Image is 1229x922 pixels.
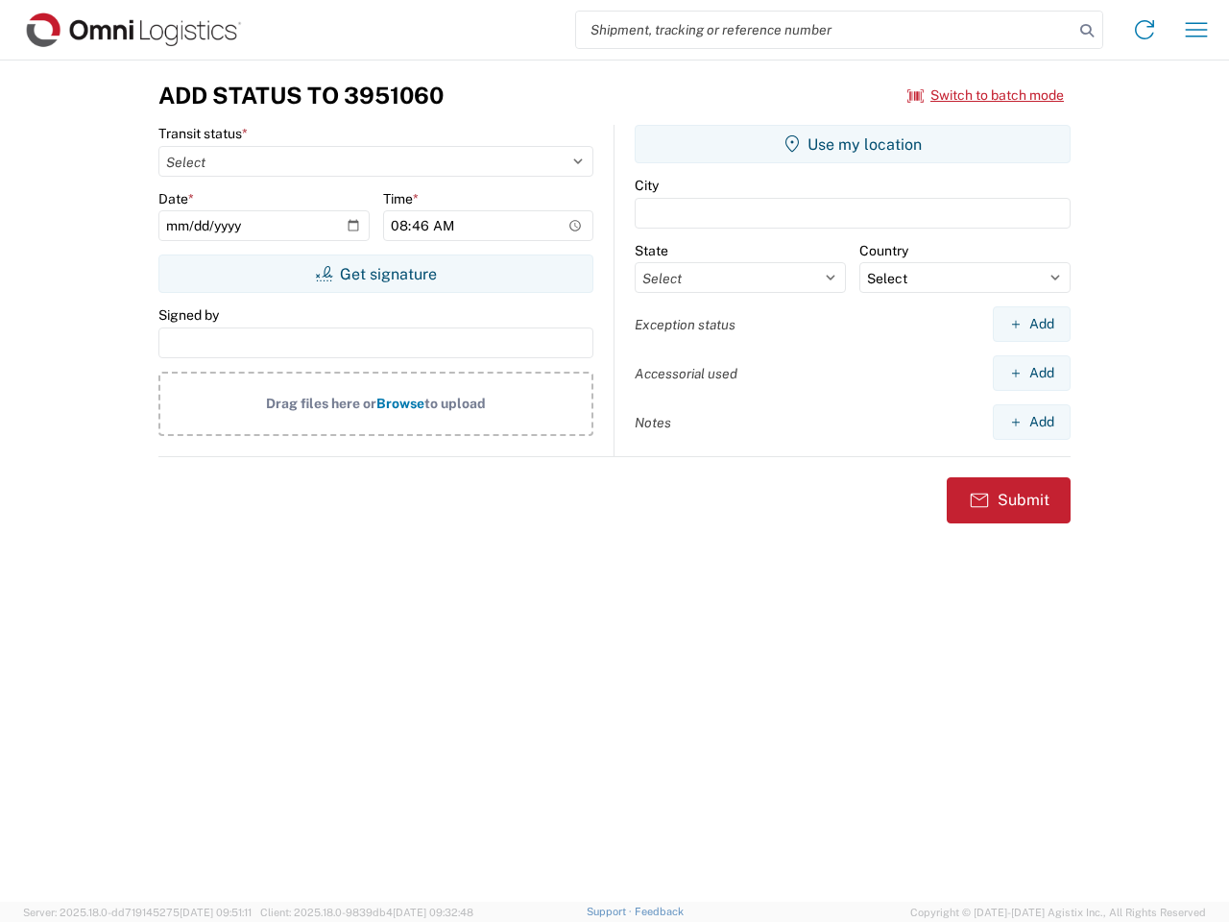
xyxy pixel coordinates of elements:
[23,907,252,918] span: Server: 2025.18.0-dd719145275
[635,125,1071,163] button: Use my location
[376,396,424,411] span: Browse
[158,125,248,142] label: Transit status
[859,242,908,259] label: Country
[910,904,1206,921] span: Copyright © [DATE]-[DATE] Agistix Inc., All Rights Reserved
[993,355,1071,391] button: Add
[158,306,219,324] label: Signed by
[947,477,1071,523] button: Submit
[576,12,1073,48] input: Shipment, tracking or reference number
[266,396,376,411] span: Drag files here or
[393,907,473,918] span: [DATE] 09:32:48
[635,177,659,194] label: City
[158,82,444,109] h3: Add Status to 3951060
[260,907,473,918] span: Client: 2025.18.0-9839db4
[424,396,486,411] span: to upload
[635,414,671,431] label: Notes
[635,242,668,259] label: State
[635,316,735,333] label: Exception status
[158,255,593,293] button: Get signature
[635,365,737,382] label: Accessorial used
[587,906,635,917] a: Support
[907,80,1064,111] button: Switch to batch mode
[180,907,252,918] span: [DATE] 09:51:11
[993,404,1071,440] button: Add
[993,306,1071,342] button: Add
[635,906,684,917] a: Feedback
[383,190,419,207] label: Time
[158,190,194,207] label: Date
